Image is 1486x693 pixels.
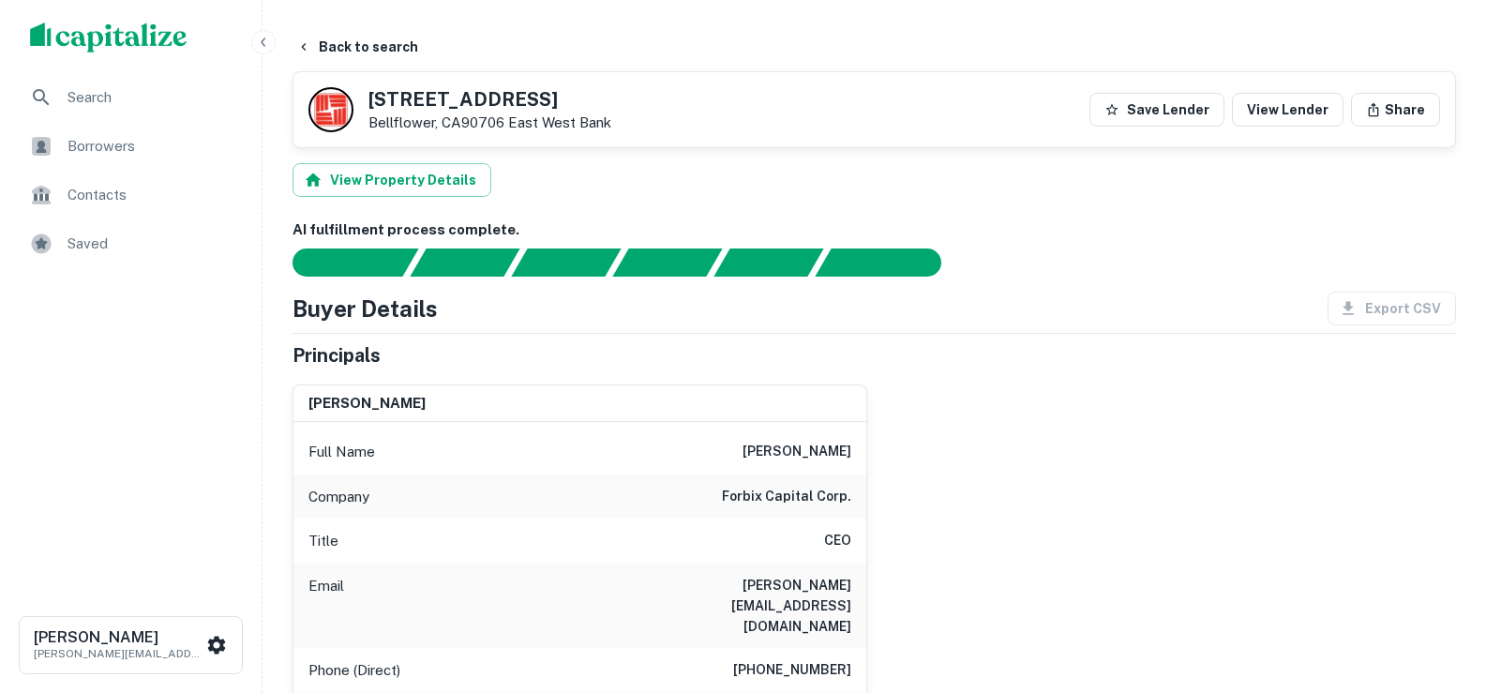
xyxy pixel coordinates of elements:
[816,249,964,277] div: AI fulfillment process complete.
[68,135,235,158] span: Borrowers
[743,441,851,463] h6: [PERSON_NAME]
[824,530,851,552] h6: CEO
[270,249,411,277] div: Sending borrower request to AI...
[308,486,369,508] p: Company
[308,441,375,463] p: Full Name
[1351,93,1440,127] button: Share
[289,30,426,64] button: Back to search
[308,575,344,637] p: Email
[15,75,247,120] a: Search
[293,163,491,197] button: View Property Details
[1232,93,1343,127] a: View Lender
[308,530,338,552] p: Title
[368,90,611,109] h5: [STREET_ADDRESS]
[511,249,621,277] div: Documents found, AI parsing details...
[308,393,426,414] h6: [PERSON_NAME]
[68,233,235,255] span: Saved
[368,114,611,131] p: Bellflower, CA90706
[15,221,247,266] a: Saved
[308,659,400,682] p: Phone (Direct)
[713,249,823,277] div: Principals found, still searching for contact information. This may take time...
[68,86,235,109] span: Search
[1089,93,1224,127] button: Save Lender
[15,173,247,218] a: Contacts
[19,616,243,674] button: [PERSON_NAME][PERSON_NAME][EMAIL_ADDRESS][DOMAIN_NAME]
[626,575,851,637] h6: [PERSON_NAME][EMAIL_ADDRESS][DOMAIN_NAME]
[30,23,188,53] img: capitalize-logo.png
[1392,543,1486,633] iframe: Chat Widget
[293,292,438,325] h4: Buyer Details
[34,645,203,662] p: [PERSON_NAME][EMAIL_ADDRESS][DOMAIN_NAME]
[34,630,203,645] h6: [PERSON_NAME]
[410,249,519,277] div: Your request is received and processing...
[733,659,851,682] h6: [PHONE_NUMBER]
[293,341,381,369] h5: Principals
[68,184,235,206] span: Contacts
[722,486,851,508] h6: forbix capital corp.
[612,249,722,277] div: Principals found, AI now looking for contact information...
[293,219,1456,241] h6: AI fulfillment process complete.
[15,124,247,169] a: Borrowers
[508,114,611,130] a: East West Bank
